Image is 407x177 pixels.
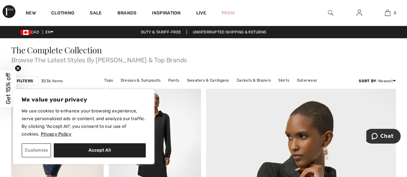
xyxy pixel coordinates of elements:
[152,10,180,17] span: Inspiration
[17,78,33,84] strong: Filters
[15,65,21,71] button: Close teaser
[165,76,183,84] a: Pants
[328,9,333,17] img: search the website
[51,10,74,17] a: Clothing
[21,30,42,34] span: CAD
[26,10,36,17] a: New
[196,10,206,16] a: Live
[351,9,367,17] a: Sign In
[385,9,390,17] img: My Bag
[22,107,146,138] p: We use cookies to enhance your browsing experience, serve personalized ads or content, and analyz...
[393,10,396,16] span: 0
[117,10,137,17] a: Brands
[21,30,31,35] img: Canadian Dollar
[374,9,402,17] a: 0
[13,89,154,164] div: We value your privacy
[359,78,396,84] div: : Newest
[293,76,320,84] a: Outerwear
[222,10,235,16] a: Prom
[275,76,292,84] a: Skirts
[184,76,232,84] a: Sweaters & Cardigans
[45,30,53,34] span: EN
[22,143,51,157] button: Customize
[11,44,102,56] span: The Complete Collection
[90,10,102,17] a: Sale
[366,129,401,145] iframe: Opens a widget where you can chat to one of our agents
[41,131,72,137] a: Privacy Policy
[356,9,362,17] img: My Info
[54,143,146,157] button: Accept All
[233,76,274,84] a: Jackets & Blazers
[22,96,146,103] p: We value your privacy
[359,79,376,83] strong: Sort By
[101,76,116,84] a: Tops
[41,78,63,84] span: 3036 items
[5,73,12,104] span: Get 15% off
[3,5,15,18] img: 1ère Avenue
[117,76,164,84] a: Dresses & Jumpsuits
[11,54,396,63] span: Browse The Latest Styles By [PERSON_NAME] & Top Brands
